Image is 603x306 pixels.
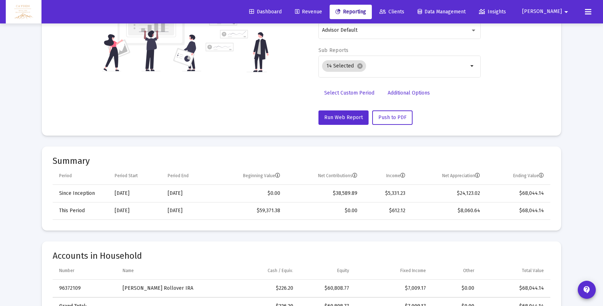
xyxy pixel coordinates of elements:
td: Column Name [118,262,223,280]
td: $38,589.89 [285,185,362,202]
span: Reporting [335,9,366,15]
td: Column Number [53,262,118,280]
div: $60,808.77 [303,285,349,292]
div: Data grid [53,167,550,220]
img: reporting-alt [206,17,269,72]
div: $7,009.17 [359,285,426,292]
div: Net Appreciation [442,173,480,179]
td: $68,044.14 [485,202,550,219]
td: $5,331.23 [362,185,410,202]
span: Clients [379,9,404,15]
div: Other [463,268,474,274]
img: Dashboard [11,5,36,19]
td: Column Ending Value [485,167,550,185]
span: Run Web Report [324,114,363,121]
td: $0.00 [213,185,285,202]
mat-icon: contact_support [582,285,591,294]
td: $24,123.02 [410,185,485,202]
div: [DATE] [115,190,158,197]
span: Additional Options [388,90,430,96]
div: $68,044.14 [484,285,544,292]
div: Period End [168,173,189,179]
td: $612.12 [362,202,410,219]
span: Dashboard [249,9,282,15]
span: Insights [479,9,506,15]
div: Equity [337,268,349,274]
td: Column Net Contributions [285,167,362,185]
td: $59,371.38 [213,202,285,219]
a: Dashboard [243,5,287,19]
td: Column Period Start [110,167,163,185]
td: Column Net Appreciation [410,167,485,185]
div: Period Start [115,173,138,179]
a: Insights [473,5,512,19]
a: Data Management [412,5,471,19]
td: Column Fixed Income [354,262,431,280]
span: Revenue [295,9,322,15]
span: Select Custom Period [324,90,374,96]
div: Ending Value [513,173,544,179]
label: Sub Reports [318,47,349,53]
button: Run Web Report [318,110,369,125]
td: Column Period [53,167,110,185]
mat-icon: arrow_drop_down [562,5,571,19]
td: $68,044.14 [485,185,550,202]
div: Fixed Income [400,268,426,274]
img: reporting [102,1,201,72]
div: [DATE] [115,207,158,214]
div: Total Value [522,268,544,274]
a: Reporting [330,5,372,19]
div: $226.20 [228,285,294,292]
span: Advisor Default [322,27,357,33]
mat-chip: 14 Selected [322,60,366,72]
td: Column Period End [163,167,213,185]
div: Period [59,173,72,179]
td: Column Beginning Value [213,167,285,185]
div: Income [386,173,405,179]
td: Column Income [362,167,410,185]
td: Column Equity [298,262,354,280]
div: $0.00 [436,285,474,292]
td: Column Cash / Equiv. [223,262,299,280]
div: Number [59,268,74,274]
span: Data Management [418,9,466,15]
td: $0.00 [285,202,362,219]
mat-card-title: Summary [53,157,550,165]
span: Push to PDF [378,114,406,121]
mat-chip-list: Selection [322,59,468,73]
mat-icon: arrow_drop_down [468,62,477,70]
div: [DATE] [168,207,208,214]
button: [PERSON_NAME] [514,4,579,19]
a: Revenue [289,5,328,19]
td: $8,060.64 [410,202,485,219]
td: Since Inception [53,185,110,202]
a: Clients [374,5,410,19]
div: Name [123,268,134,274]
td: This Period [53,202,110,219]
div: Beginning Value [243,173,280,179]
button: Push to PDF [372,110,413,125]
div: Net Contributions [318,173,357,179]
div: Cash / Equiv. [268,268,293,274]
div: [DATE] [168,190,208,197]
mat-card-title: Accounts in Household [53,252,550,259]
td: Column Total Value [479,262,550,280]
span: [PERSON_NAME] [522,9,562,15]
td: [PERSON_NAME] Rollover IRA [118,280,223,297]
mat-icon: cancel [357,63,363,69]
td: Column Other [431,262,479,280]
td: 96372109 [53,280,118,297]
